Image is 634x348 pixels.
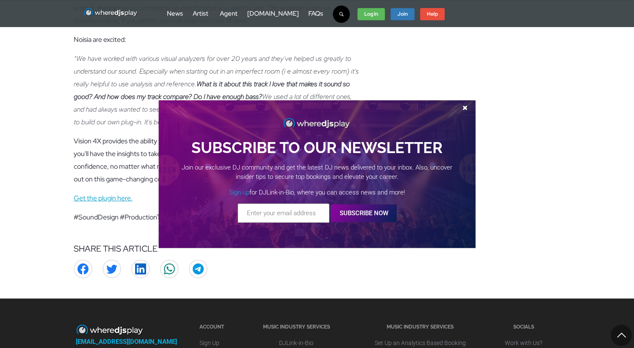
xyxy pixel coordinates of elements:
strong: Join [397,11,408,17]
p: Noisia are excited: [74,33,363,46]
img: WhereDJsPlay [83,8,138,18]
strong: Log In [364,11,378,17]
button: SUBSCRIBE NOW [331,204,397,222]
h2: SUBSCRIBE TO OUR NEWSLETTER [175,139,459,157]
p: for DJLink-in-Bio, where you can access news and more! [175,188,459,197]
a: Sign up [229,189,249,196]
a: FAQs [308,9,323,18]
strong: What is it about this track I love that makes it sound so good? And how does my track compare? Do... [74,79,350,101]
a: Join [390,8,415,21]
em: “We have worked with various visual analyzers for over 20 years and they've helped us greatly to ... [74,54,362,126]
a: Get the plugin here. [74,194,133,203]
h5: Socials [489,324,559,330]
p: Vision 4X provides the ability to see your sound like never before. With its powerful visual anal... [74,135,363,186]
a: News [167,9,183,18]
strong: Help [427,11,438,17]
a: [DOMAIN_NAME] [247,9,299,18]
b: [EMAIL_ADDRESS][DOMAIN_NAME] [76,338,177,345]
h5: Account [199,324,228,330]
p: Join our exclusive DJ community and get the latest DJ news delivered to your inbox. Also, uncover... [175,163,459,181]
a: Help [420,8,445,21]
div: SHARE THIS ARTICLE [74,243,208,255]
h5: Music Industry Services [241,324,352,330]
img: WhereDJsPlay Logo [283,117,351,130]
a: [EMAIL_ADDRESS][DOMAIN_NAME] [76,338,177,345]
input: Enter your email address [238,203,329,223]
a: Log In [357,8,385,21]
a: Agent [220,9,238,18]
img: WhereDJsPlay logo [76,324,144,337]
a: DJLink-in-Bio [279,340,313,346]
h5: Music Industry Services [365,324,476,330]
p: #SoundDesign #ProductionTools #[GEOGRAPHIC_DATA] [74,211,363,224]
a: Artist [193,9,208,18]
a: Work with Us? [505,340,542,346]
a: Sign Up [199,340,219,346]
